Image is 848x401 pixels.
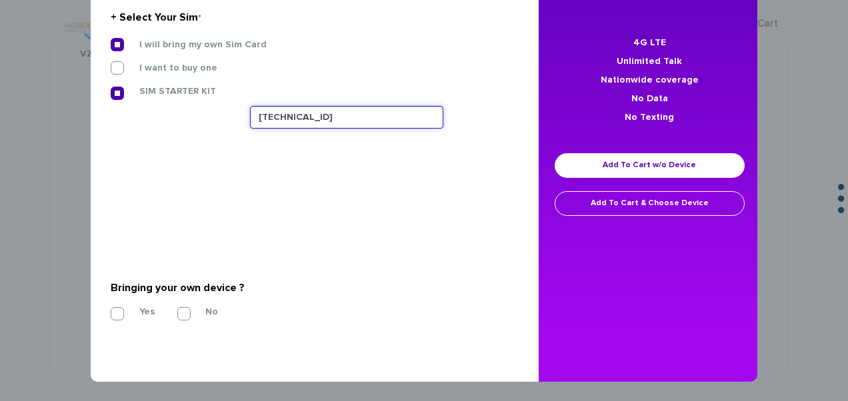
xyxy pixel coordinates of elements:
[111,7,509,28] div: + Select Your Sim
[185,306,218,318] label: No
[250,106,443,129] input: Enter sim number
[119,62,217,74] label: I want to buy one
[552,52,747,71] li: Unlimited Talk
[552,71,747,89] li: Nationwide coverage
[119,306,155,318] label: Yes
[555,191,745,216] a: Add To Cart & Choose Device
[119,39,267,51] label: I will bring my own Sim Card
[555,153,745,178] a: Add To Cart w/o Device
[552,89,747,108] li: No Data
[111,277,509,298] div: Bringing your own device ?
[552,33,747,52] li: 4G LTE
[119,85,216,97] label: SIM STARTER KIT
[552,108,747,127] li: No Texting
